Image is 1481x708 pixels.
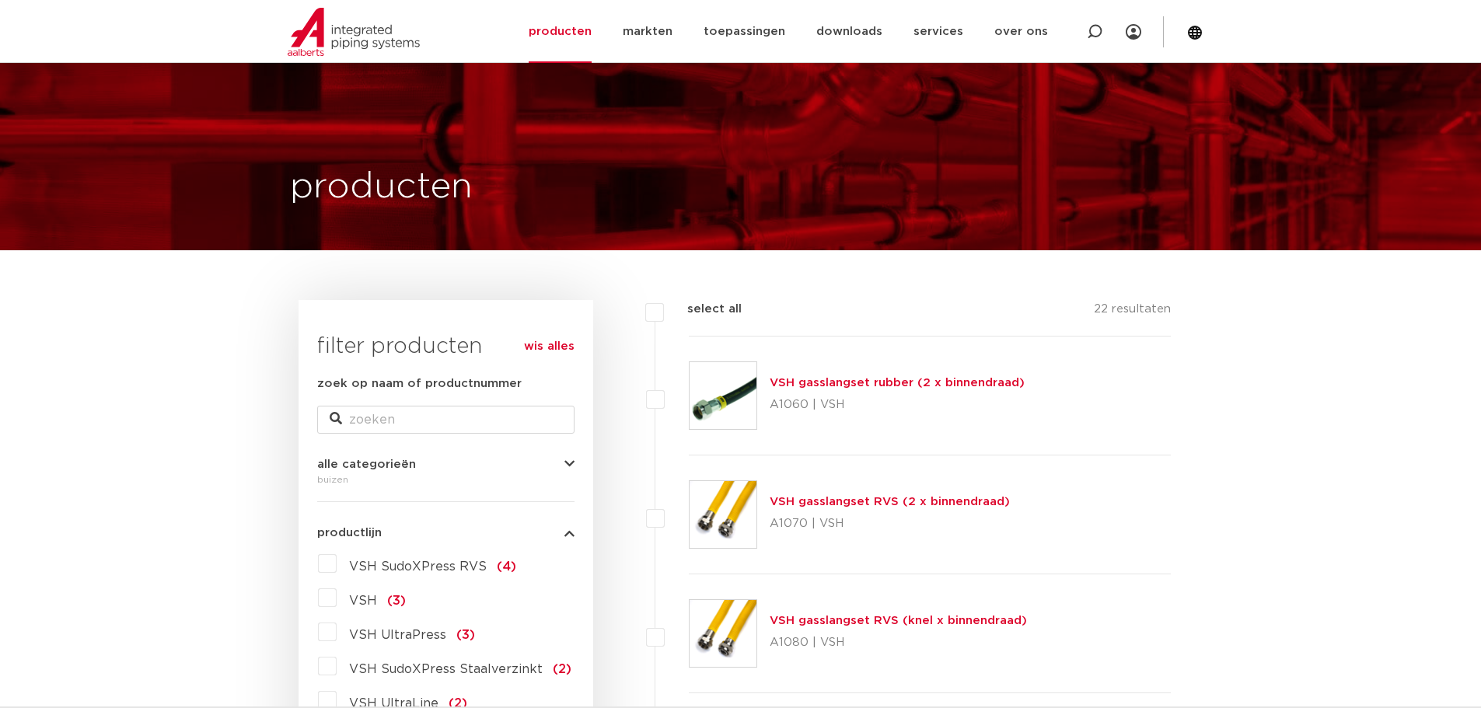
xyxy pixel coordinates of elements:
a: VSH gasslangset RVS (knel x binnendraad) [770,615,1027,626]
button: alle categorieën [317,459,575,470]
div: buizen [317,470,575,489]
span: (3) [456,629,475,641]
p: A1080 | VSH [770,630,1027,655]
p: A1070 | VSH [770,511,1010,536]
img: Thumbnail for VSH gasslangset RVS (2 x binnendraad) [690,481,756,548]
a: VSH gasslangset rubber (2 x binnendraad) [770,377,1025,389]
span: (4) [497,560,516,573]
img: Thumbnail for VSH gasslangset rubber (2 x binnendraad) [690,362,756,429]
span: productlijn [317,527,382,539]
span: VSH SudoXPress Staalverzinkt [349,663,543,675]
img: Thumbnail for VSH gasslangset RVS (knel x binnendraad) [690,600,756,667]
a: wis alles [524,337,575,356]
label: select all [664,300,742,319]
h3: filter producten [317,331,575,362]
span: VSH [349,595,377,607]
span: (2) [553,663,571,675]
span: VSH UltraPress [349,629,446,641]
button: productlijn [317,527,575,539]
input: zoeken [317,406,575,434]
span: VSH SudoXPress RVS [349,560,487,573]
h1: producten [290,162,473,212]
span: (3) [387,595,406,607]
span: alle categorieën [317,459,416,470]
a: VSH gasslangset RVS (2 x binnendraad) [770,496,1010,507]
p: A1060 | VSH [770,392,1025,417]
p: 22 resultaten [1094,300,1171,324]
label: zoek op naam of productnummer [317,375,522,393]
